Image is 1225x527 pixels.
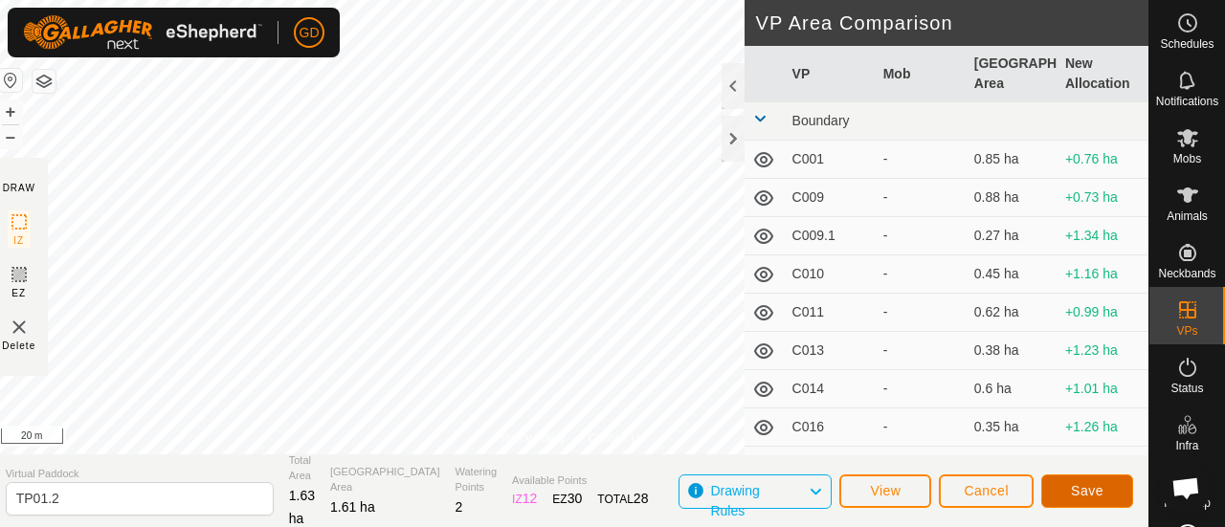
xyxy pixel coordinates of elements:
span: View [870,483,901,498]
td: C011 [785,294,876,332]
td: 0.85 ha [967,141,1058,179]
td: 0.27 ha [967,217,1058,255]
span: GD [300,23,320,43]
span: 28 [634,491,649,506]
td: 0.38 ha [967,332,1058,370]
div: DRAW [3,181,35,195]
td: +1.34 ha [1058,217,1148,255]
span: Schedules [1160,38,1214,50]
td: +1.01 ha [1058,370,1148,408]
td: C009 [785,179,876,217]
td: +0.73 ha [1058,179,1148,217]
span: VPs [1176,325,1197,337]
span: 1.61 ha [330,499,375,515]
span: IZ [13,233,24,248]
span: 2 [456,499,463,515]
span: Drawing Rules [710,483,759,518]
div: - [883,302,959,322]
div: EZ [552,489,582,509]
th: New Allocation [1058,46,1148,102]
td: +0.76 ha [1058,141,1148,179]
td: C016 [785,408,876,447]
div: - [883,264,959,284]
img: Gallagher Logo [23,15,262,50]
button: View [839,474,931,508]
td: +1.23 ha [1058,332,1148,370]
th: Mob [876,46,967,102]
span: [GEOGRAPHIC_DATA] Area [330,464,440,495]
td: +1.21 ha [1058,447,1148,485]
td: C013 [785,332,876,370]
td: 0.6 ha [967,370,1058,408]
span: Watering Points [456,464,498,495]
td: 0.4 ha [967,447,1058,485]
div: - [883,417,959,437]
span: 30 [568,491,583,506]
span: Available Points [512,472,648,489]
td: +1.26 ha [1058,408,1148,447]
td: +0.99 ha [1058,294,1148,332]
h2: VP Area Comparison [756,11,1148,34]
td: C009.1 [785,217,876,255]
span: Mobs [1173,153,1201,165]
span: 12 [523,491,538,506]
span: Total Area [289,452,315,484]
div: - [883,149,959,169]
span: Cancel [964,483,1009,498]
div: - [883,226,959,246]
td: 0.35 ha [967,408,1058,447]
span: Infra [1175,440,1198,451]
div: Open chat [1160,462,1212,514]
div: - [883,379,959,399]
button: Map Layers [33,70,56,93]
span: Heatmap [1164,497,1211,509]
span: Delete [2,339,35,353]
td: C010 [785,255,876,294]
span: Animals [1167,210,1208,222]
div: TOTAL [597,489,648,509]
td: 0.62 ha [967,294,1058,332]
td: C019 [785,447,876,485]
th: [GEOGRAPHIC_DATA] Area [967,46,1058,102]
span: Boundary [792,113,850,128]
img: VP [8,316,31,339]
span: Notifications [1156,96,1218,107]
span: 1.63 ha [289,488,315,526]
div: - [883,187,959,208]
span: Virtual Paddock [6,466,274,482]
span: EZ [11,286,26,300]
div: IZ [512,489,537,509]
td: +1.16 ha [1058,255,1148,294]
td: C014 [785,370,876,408]
td: 0.45 ha [967,255,1058,294]
a: Privacy Policy [494,429,566,447]
button: Save [1041,474,1133,508]
div: - [883,340,959,361]
span: Save [1071,483,1103,498]
th: VP [785,46,876,102]
span: Status [1170,383,1203,394]
a: Contact Us [589,429,645,447]
span: Neckbands [1158,268,1215,279]
td: C001 [785,141,876,179]
button: Cancel [939,474,1034,508]
td: 0.88 ha [967,179,1058,217]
